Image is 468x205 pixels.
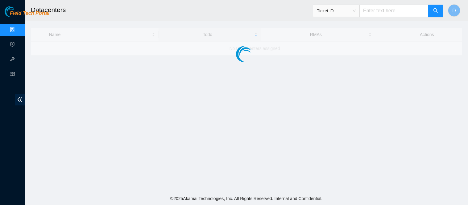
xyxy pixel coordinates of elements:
[428,5,443,17] button: search
[10,10,49,16] span: Field Tech Portal
[5,11,49,19] a: Akamai TechnologiesField Tech Portal
[15,94,25,105] span: double-left
[433,8,438,14] span: search
[452,7,456,14] span: D
[25,192,468,205] footer: © 2025 Akamai Technologies, Inc. All Rights Reserved. Internal and Confidential.
[5,6,31,17] img: Akamai Technologies
[317,6,356,15] span: Ticket ID
[10,69,15,81] span: read
[359,5,429,17] input: Enter text here...
[448,4,460,17] button: D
